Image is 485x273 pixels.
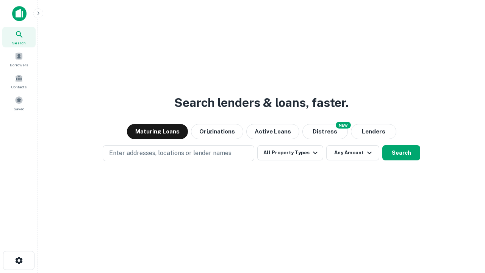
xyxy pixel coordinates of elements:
[2,27,36,47] a: Search
[174,94,349,112] h3: Search lenders & loans, faster.
[2,93,36,113] a: Saved
[2,71,36,91] a: Contacts
[109,149,232,158] p: Enter addresses, locations or lender names
[302,124,348,139] button: Search distressed loans with lien and other non-mortgage details.
[14,106,25,112] span: Saved
[2,49,36,69] a: Borrowers
[12,6,27,21] img: capitalize-icon.png
[336,122,351,129] div: NEW
[257,145,323,160] button: All Property Types
[103,145,254,161] button: Enter addresses, locations or lender names
[246,124,299,139] button: Active Loans
[447,212,485,249] iframe: Chat Widget
[127,124,188,139] button: Maturing Loans
[11,84,27,90] span: Contacts
[10,62,28,68] span: Borrowers
[326,145,379,160] button: Any Amount
[12,40,26,46] span: Search
[191,124,243,139] button: Originations
[351,124,396,139] button: Lenders
[382,145,420,160] button: Search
